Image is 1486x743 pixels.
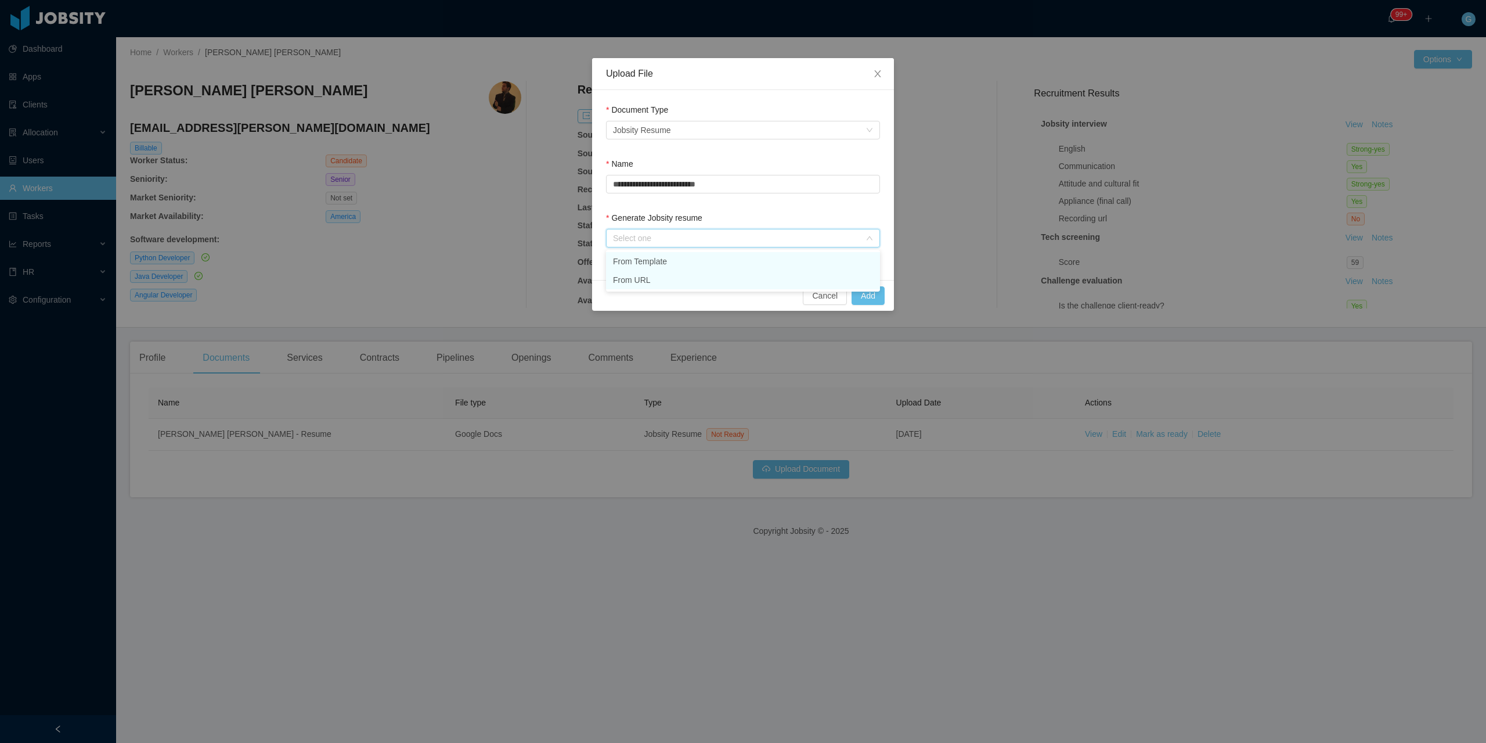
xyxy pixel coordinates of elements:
[606,105,668,114] label: Document Type
[613,121,671,139] div: Jobsity Resume
[873,69,882,78] i: icon: close
[861,58,894,91] button: Close
[613,232,860,244] div: Select one
[866,235,873,243] i: icon: down
[606,175,880,193] input: Name
[606,67,880,80] div: Upload File
[606,159,633,168] label: Name
[803,286,847,305] button: Cancel
[852,286,885,305] button: Add
[606,271,880,289] li: From URL
[606,252,880,271] li: From Template
[866,127,873,135] i: icon: down
[606,213,702,222] label: Generate Jobsity resume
